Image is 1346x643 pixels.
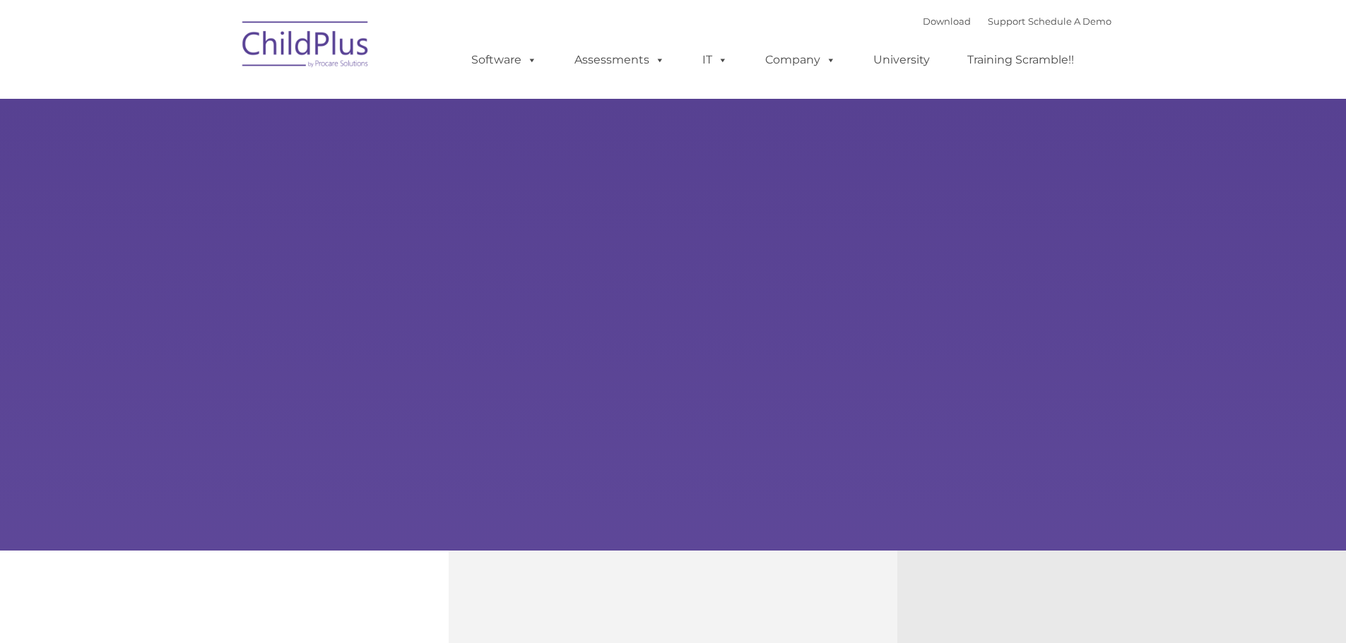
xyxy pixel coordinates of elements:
[560,46,679,74] a: Assessments
[235,11,377,82] img: ChildPlus by Procare Solutions
[923,16,1111,27] font: |
[751,46,850,74] a: Company
[457,46,551,74] a: Software
[688,46,742,74] a: IT
[859,46,944,74] a: University
[1028,16,1111,27] a: Schedule A Demo
[988,16,1025,27] a: Support
[953,46,1088,74] a: Training Scramble!!
[923,16,971,27] a: Download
